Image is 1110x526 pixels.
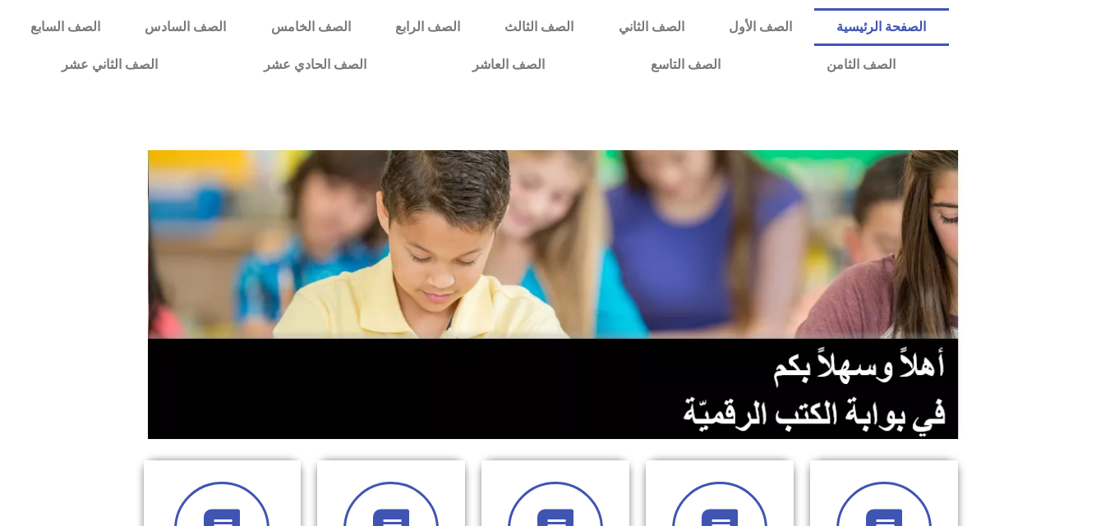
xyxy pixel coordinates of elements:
[707,8,814,46] a: الصف الأول
[8,8,122,46] a: الصف السابع
[249,8,373,46] a: الصف الخامس
[122,8,248,46] a: الصف السادس
[8,46,210,84] a: الصف الثاني عشر
[419,46,597,84] a: الصف العاشر
[210,46,419,84] a: الصف الحادي عشر
[596,8,707,46] a: الصف الثاني
[482,8,596,46] a: الصف الثالث
[814,8,948,46] a: الصفحة الرئيسية
[597,46,773,84] a: الصف التاسع
[773,46,948,84] a: الصف الثامن
[373,8,482,46] a: الصف الرابع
